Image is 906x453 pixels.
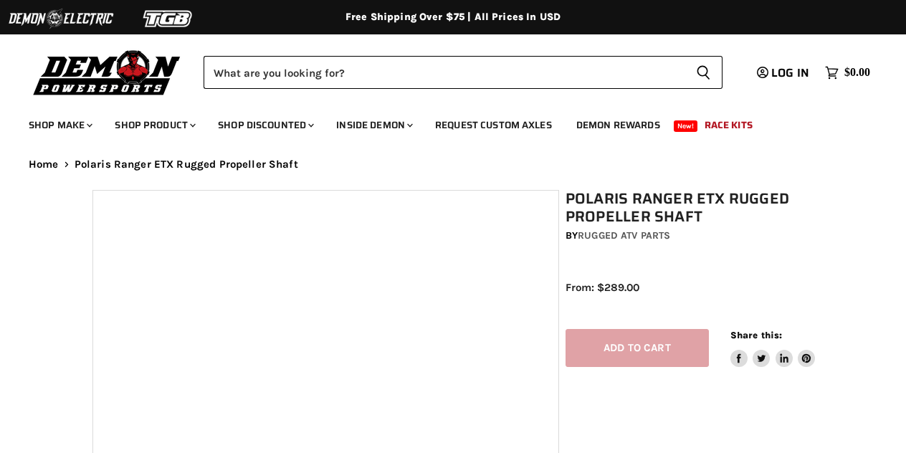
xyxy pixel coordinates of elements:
[750,67,818,80] a: Log in
[18,105,867,140] ul: Main menu
[115,5,222,32] img: TGB Logo 2
[694,110,763,140] a: Race Kits
[75,158,298,171] span: Polaris Ranger ETX Rugged Propeller Shaft
[674,120,698,132] span: New!
[29,47,186,97] img: Demon Powersports
[566,190,820,226] h1: Polaris Ranger ETX Rugged Propeller Shaft
[18,110,101,140] a: Shop Make
[566,281,639,294] span: From: $289.00
[730,330,782,340] span: Share this:
[578,229,670,242] a: Rugged ATV Parts
[818,62,877,83] a: $0.00
[844,66,870,80] span: $0.00
[730,329,816,367] aside: Share this:
[204,56,685,89] input: Search
[685,56,723,89] button: Search
[207,110,323,140] a: Shop Discounted
[204,56,723,89] form: Product
[325,110,421,140] a: Inside Demon
[566,228,820,244] div: by
[771,64,809,82] span: Log in
[7,5,115,32] img: Demon Electric Logo 2
[566,110,671,140] a: Demon Rewards
[424,110,563,140] a: Request Custom Axles
[29,158,59,171] a: Home
[104,110,204,140] a: Shop Product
